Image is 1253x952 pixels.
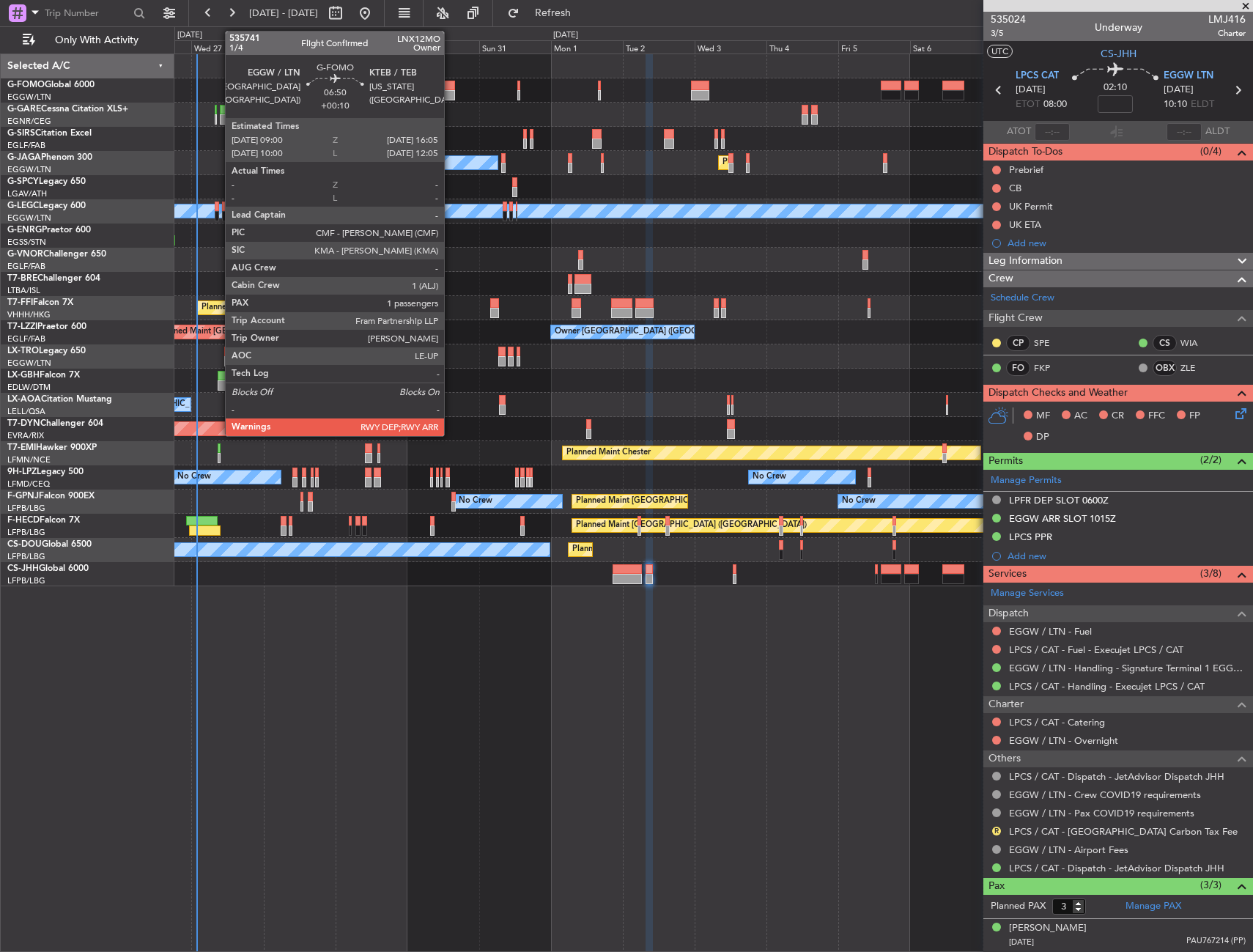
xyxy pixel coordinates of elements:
span: T7-LZZI [7,322,37,331]
div: Planned Maint [GEOGRAPHIC_DATA] ([GEOGRAPHIC_DATA] Intl) [202,297,446,319]
span: ATOT [1007,125,1031,139]
a: EGGW/LTN [7,358,51,369]
a: LTBA/ISL [7,285,40,296]
a: EGLF/FAB [7,333,45,344]
span: 02:10 [1104,81,1127,95]
a: T7-BREChallenger 604 [7,274,100,283]
span: Flight Crew [988,310,1043,327]
span: G-LEGC [7,202,39,210]
span: (2/2) [1200,452,1221,468]
div: Owner [GEOGRAPHIC_DATA] ([GEOGRAPHIC_DATA]) [555,321,757,343]
div: FO [1006,360,1030,376]
a: EGGW/LTN [7,164,51,175]
a: G-ENRGPraetor 600 [7,226,91,235]
div: UK Permit [1009,200,1053,213]
div: Sat 30 [407,40,479,53]
a: EGGW / LTN - Crew COVID19 requirements [1009,789,1201,801]
span: [DATE] [1164,83,1194,97]
span: LX-TRO [7,347,39,355]
div: Wed 3 [695,40,766,53]
button: Only With Activity [16,29,159,52]
div: Prebrief [1009,163,1043,176]
a: EGSS/STN [7,237,46,248]
span: 10:10 [1164,97,1187,112]
a: LFPB/LBG [7,503,45,514]
div: Fri 29 [336,40,407,53]
span: Dispatch Checks and Weather [988,385,1128,402]
div: Planned Maint [GEOGRAPHIC_DATA] ([GEOGRAPHIC_DATA]) [576,490,807,512]
div: Sun 31 [479,40,551,53]
div: No Crew [842,490,876,512]
div: CS [1153,335,1177,351]
div: No Crew [459,490,492,512]
div: Planned Maint [GEOGRAPHIC_DATA] ([GEOGRAPHIC_DATA]) [722,152,953,174]
a: LX-TROLegacy 650 [7,347,86,355]
a: LX-AOACitation Mustang [7,395,112,404]
div: No Crew [753,466,786,488]
span: EGGW LTN [1164,69,1213,84]
span: Only With Activity [38,35,155,45]
a: LFMN/NCE [7,454,51,465]
span: MF [1036,409,1050,424]
a: LPCS / CAT - Handling - Execujet LPCS / CAT [1009,680,1205,693]
a: LPCS / CAT - Catering [1009,716,1105,728]
div: Sat 6 [910,40,982,53]
div: Add new [1008,237,1246,249]
span: T7-EMI [7,443,36,452]
div: Mon 1 [551,40,623,53]
span: F-GPNJ [7,492,39,501]
a: EGGW / LTN - Handling - Signature Terminal 1 EGGW / LTN [1009,662,1246,674]
span: G-GARE [7,105,41,114]
span: Leg Information [988,253,1062,270]
div: OBX [1153,360,1177,376]
span: LX-AOA [7,395,41,404]
span: ALDT [1205,125,1230,139]
a: T7-EMIHawker 900XP [7,443,97,452]
span: (3/8) [1200,566,1221,581]
input: Trip Number [45,2,129,24]
span: Others [988,750,1021,767]
span: T7-FFI [7,298,33,307]
input: --:-- [1035,123,1070,141]
div: Owner Ibiza [391,152,436,174]
span: Pax [988,878,1005,895]
a: EGLF/FAB [7,140,45,151]
a: G-SIRSCitation Excel [7,129,92,138]
a: SPE [1034,336,1067,350]
span: CS-DOU [7,540,42,549]
span: Charter [988,696,1024,713]
a: FKP [1034,361,1067,374]
span: G-FOMO [7,81,45,89]
a: VHHH/HKG [7,309,51,320]
div: Planned Maint [GEOGRAPHIC_DATA] ([GEOGRAPHIC_DATA]) [576,514,807,536]
label: Planned PAX [991,899,1046,914]
div: LPFR DEP SLOT 0600Z [1009,494,1109,506]
a: EGGW / LTN - Pax COVID19 requirements [1009,807,1194,819]
span: G-ENRG [7,226,42,235]
span: T7-DYN [7,419,40,428]
a: LFPB/LBG [7,551,45,562]
span: [DATE] [1016,83,1046,97]
span: LPCS CAT [1016,69,1059,84]
span: F-HECD [7,516,40,525]
a: G-LEGCLegacy 600 [7,202,86,210]
div: Wed 27 [191,40,263,53]
span: Charter [1208,27,1246,40]
a: Manage Permits [991,473,1062,488]
span: FP [1189,409,1200,424]
a: G-GARECessna Citation XLS+ [7,105,128,114]
span: (3/3) [1200,877,1221,893]
a: F-GPNJFalcon 900EX [7,492,95,501]
a: EGGW / LTN - Airport Fees [1009,844,1128,856]
a: LELL/QSA [7,406,45,417]
div: Tue 2 [623,40,695,53]
a: F-HECDFalcon 7X [7,516,80,525]
span: Dispatch [988,605,1029,622]
div: Sun 7 [983,40,1054,53]
a: LGAV/ATH [7,188,47,199]
span: 9H-LPZ [7,468,37,476]
span: 3/5 [991,27,1026,40]
a: EGGW/LTN [7,213,51,224]
a: CS-JHHGlobal 6000 [7,564,89,573]
div: EGGW ARR SLOT 1015Z [1009,512,1116,525]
